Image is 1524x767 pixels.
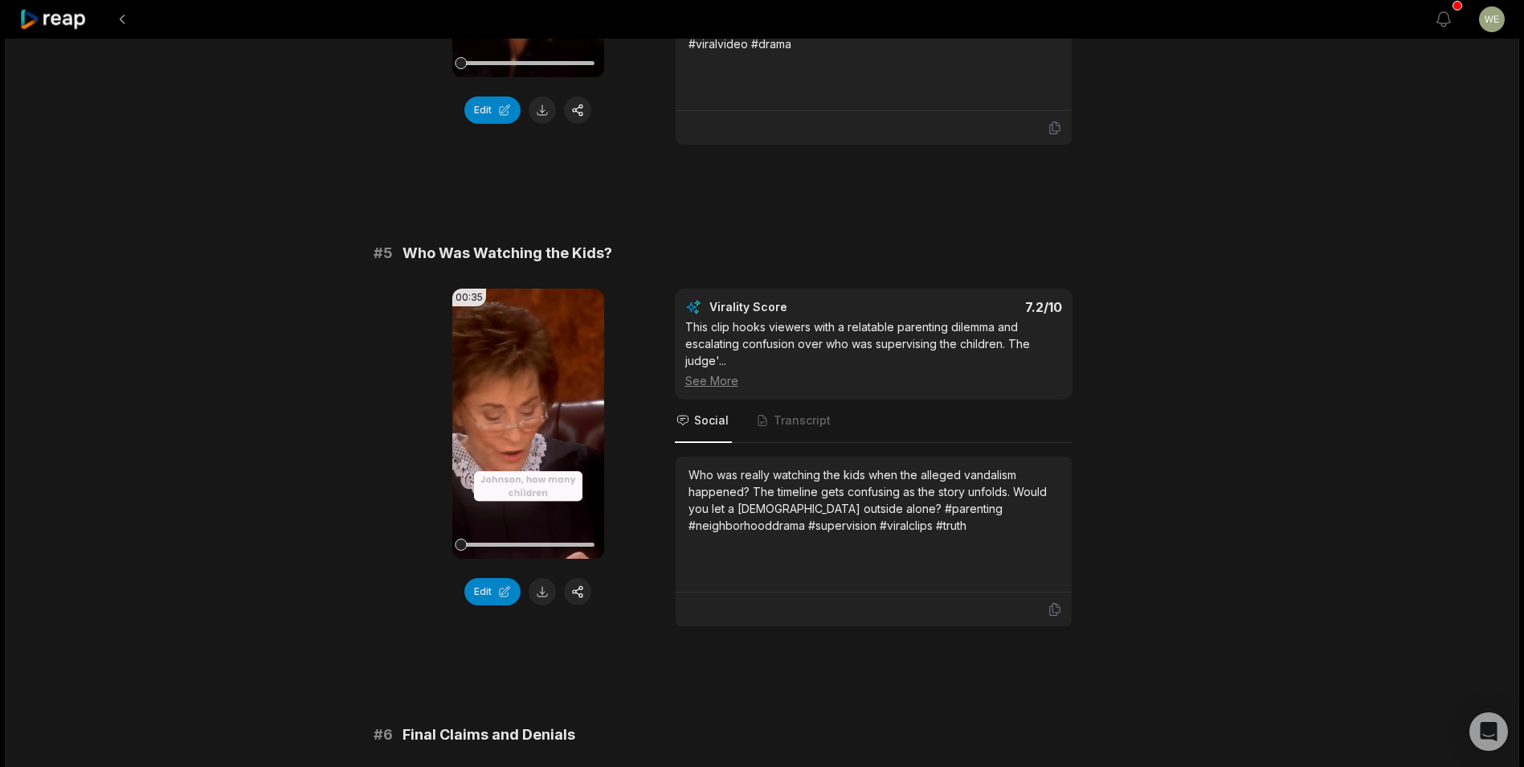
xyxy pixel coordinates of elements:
div: Who was really watching the kids when the alleged vandalism happened? The timeline gets confusing... [688,466,1059,534]
div: This clip hooks viewers with a relatable parenting dilemma and escalating confusion over who was ... [685,318,1062,389]
div: Open Intercom Messenger [1469,712,1508,751]
div: 7.2 /10 [889,299,1062,315]
div: See More [685,372,1062,389]
span: Final Claims and Denials [402,724,575,746]
button: Edit [464,578,521,605]
button: Edit [464,96,521,124]
span: Who Was Watching the Kids? [402,242,612,265]
nav: Tabs [675,400,1073,443]
span: # 6 [374,724,393,746]
span: # 5 [374,242,393,265]
div: Virality Score [709,299,882,315]
video: Your browser does not support mp4 format. [452,289,604,559]
span: Transcript [774,412,831,429]
span: Social [694,412,729,429]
